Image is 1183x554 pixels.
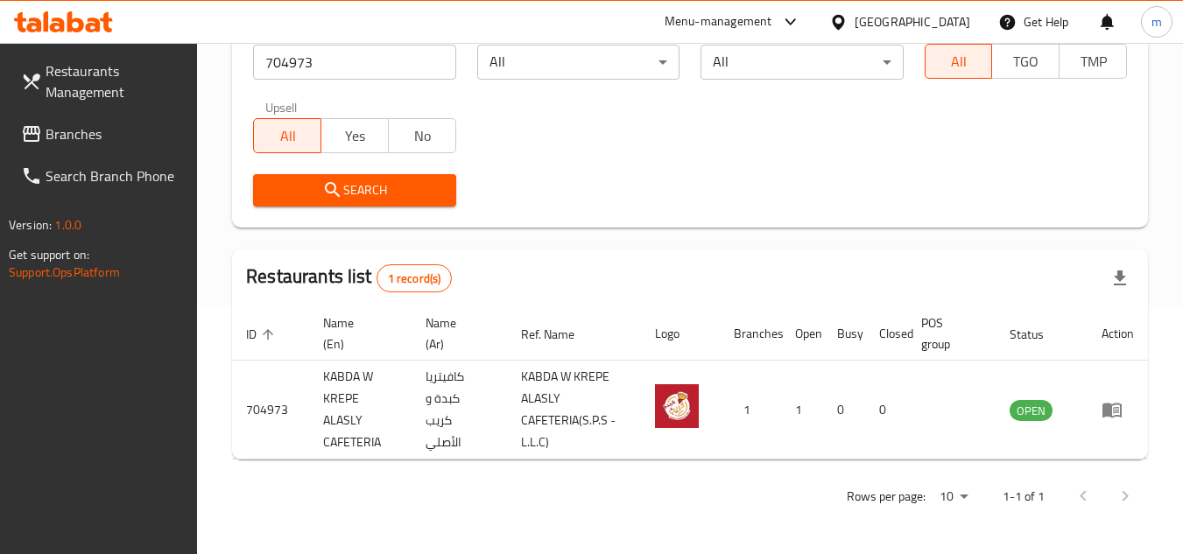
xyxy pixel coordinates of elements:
[267,179,441,201] span: Search
[7,155,198,197] a: Search Branch Phone
[46,60,184,102] span: Restaurants Management
[701,45,903,80] div: All
[309,361,412,459] td: KABDA W KREPE ALASLY CAFETERIA
[377,270,452,287] span: 1 record(s)
[921,312,975,354] span: POS group
[323,312,391,354] span: Name (En)
[720,361,781,459] td: 1
[265,101,298,113] label: Upsell
[377,264,453,292] div: Total records count
[823,361,865,459] td: 0
[855,12,970,32] div: [GEOGRAPHIC_DATA]
[246,324,279,345] span: ID
[46,123,184,144] span: Branches
[388,118,456,153] button: No
[426,312,485,354] span: Name (Ar)
[1003,486,1045,508] p: 1-1 of 1
[320,118,389,153] button: Yes
[1010,324,1067,345] span: Status
[865,307,907,361] th: Closed
[1010,401,1053,421] span: OPEN
[232,361,309,459] td: 704973
[46,165,184,186] span: Search Branch Phone
[521,324,597,345] span: Ref. Name
[7,113,198,155] a: Branches
[396,123,449,149] span: No
[253,118,321,153] button: All
[823,307,865,361] th: Busy
[781,361,823,459] td: 1
[1102,399,1134,420] div: Menu
[655,384,699,428] img: KABDA W KREPE ALASLY CAFETERIA
[781,307,823,361] th: Open
[925,44,993,79] button: All
[54,214,81,236] span: 1.0.0
[847,486,926,508] p: Rows per page:
[1010,400,1053,421] div: OPEN
[7,50,198,113] a: Restaurants Management
[933,484,975,510] div: Rows per page:
[991,44,1060,79] button: TGO
[720,307,781,361] th: Branches
[477,45,680,80] div: All
[328,123,382,149] span: Yes
[246,263,452,292] h2: Restaurants list
[1059,44,1127,79] button: TMP
[9,243,89,266] span: Get support on:
[412,361,506,459] td: كافيتريا كبدة و كريب الأصلي
[9,261,120,284] a: Support.OpsPlatform
[507,361,641,459] td: KABDA W KREPE ALASLY CAFETERIA(S.P.S - L.L.C)
[999,49,1053,74] span: TGO
[9,214,52,236] span: Version:
[1067,49,1120,74] span: TMP
[232,307,1148,459] table: enhanced table
[641,307,720,361] th: Logo
[253,174,455,207] button: Search
[1088,307,1148,361] th: Action
[261,123,314,149] span: All
[1151,12,1162,32] span: m
[1099,257,1141,299] div: Export file
[253,45,455,80] input: Search for restaurant name or ID..
[665,11,772,32] div: Menu-management
[865,361,907,459] td: 0
[933,49,986,74] span: All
